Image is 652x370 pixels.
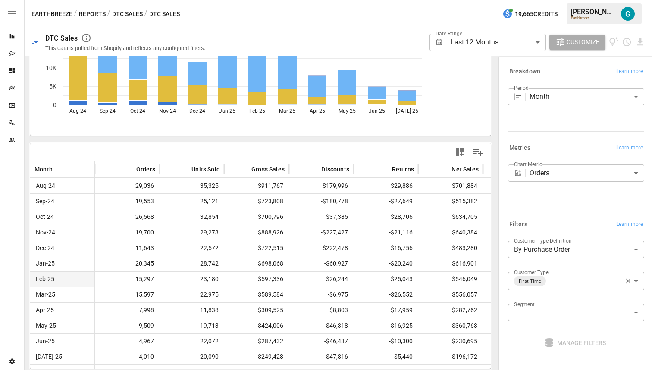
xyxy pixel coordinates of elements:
[45,34,78,42] div: DTC Sales
[100,108,116,114] text: Sep-24
[616,144,643,152] span: Learn more
[138,303,155,318] span: 7,998
[112,9,143,19] button: DTC Sales
[451,209,479,225] span: $634,705
[199,287,220,302] span: 22,975
[34,194,56,209] span: Sep-24
[369,108,385,114] text: Jun-25
[323,272,349,287] span: -$26,244
[392,165,414,174] span: Returns
[79,9,106,19] button: Reports
[159,108,176,114] text: Nov-24
[257,318,285,333] span: $424,006
[509,220,527,229] h6: Filters
[69,108,86,114] text: Aug-24
[451,194,479,209] span: $515,382
[199,194,220,209] span: 25,121
[514,269,549,276] label: Customer Type
[396,108,418,114] text: [DATE]-25
[46,64,56,71] text: 10K
[53,101,56,108] text: 0
[134,256,155,271] span: 20,345
[616,67,643,76] span: Learn more
[34,318,57,333] span: May-25
[388,303,414,318] span: -$17,959
[134,194,155,209] span: 19,553
[321,165,349,174] span: Discounts
[320,225,349,240] span: -$227,427
[388,194,414,209] span: -$27,649
[257,194,285,209] span: $723,808
[323,209,349,225] span: -$37,385
[388,318,414,333] span: -$16,925
[326,303,349,318] span: -$8,803
[451,165,479,174] span: Net Sales
[49,83,56,90] text: 5K
[388,178,414,193] span: -$29,886
[308,163,320,175] button: Sort
[323,256,349,271] span: -$60,927
[138,318,155,333] span: 9,509
[323,349,349,364] span: -$47,816
[249,108,265,114] text: Feb-25
[257,240,285,256] span: $722,515
[219,108,235,114] text: Jan-25
[134,178,155,193] span: 29,036
[199,178,220,193] span: 35,325
[134,272,155,287] span: 15,297
[199,334,220,349] span: 22,072
[451,178,479,193] span: $701,884
[257,303,285,318] span: $309,525
[189,108,205,114] text: Dec-24
[134,240,155,256] span: 11,643
[257,334,285,349] span: $287,432
[179,163,191,175] button: Sort
[439,163,451,175] button: Sort
[257,178,285,193] span: $911,767
[514,237,572,244] label: Customer Type Definition
[509,143,530,153] h6: Metrics
[191,165,220,174] span: Units Sold
[508,241,644,258] div: By Purchase Order
[31,9,72,19] button: Earthbreeze
[138,334,155,349] span: 4,967
[34,165,53,174] span: Month
[31,38,38,46] div: 🛍
[257,287,285,302] span: $589,584
[134,225,155,240] span: 19,700
[388,334,414,349] span: -$10,300
[635,37,645,47] button: Download report
[257,225,285,240] span: $888,926
[451,38,498,46] span: Last 12 Months
[499,6,561,22] button: 19,665Credits
[326,287,349,302] span: -$6,975
[323,318,349,333] span: -$46,318
[388,272,414,287] span: -$25,043
[391,349,414,364] span: -$5,440
[571,16,616,20] div: Earthbreeze
[34,334,56,349] span: Jun-25
[514,84,529,92] label: Period
[388,287,414,302] span: -$26,552
[379,163,391,175] button: Sort
[451,349,479,364] span: $196,172
[199,318,220,333] span: 19,713
[257,272,285,287] span: $597,336
[622,37,632,47] button: Schedule report
[468,142,488,162] button: Manage Columns
[451,256,479,271] span: $616,901
[451,287,479,302] span: $556,057
[34,178,56,193] span: Aug-24
[34,240,56,256] span: Dec-24
[34,287,56,302] span: Mar-25
[616,220,643,229] span: Learn more
[339,108,356,114] text: May-25
[138,349,155,364] span: 4,010
[199,272,220,287] span: 23,180
[388,225,414,240] span: -$21,116
[616,2,640,26] button: Gavin Acres
[514,300,534,308] label: Segment
[34,272,56,287] span: Feb-25
[238,163,251,175] button: Sort
[251,165,285,174] span: Gross Sales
